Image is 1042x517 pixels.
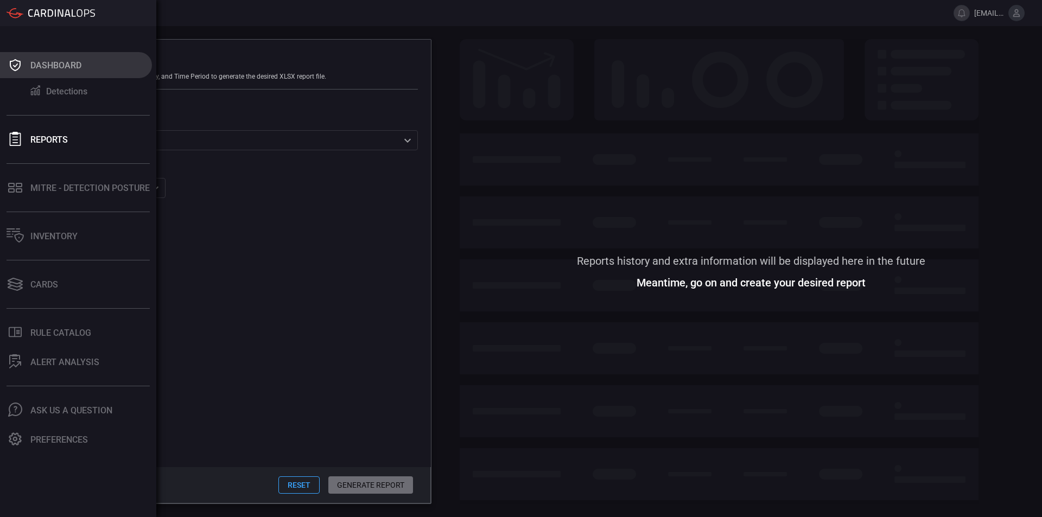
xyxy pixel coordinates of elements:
button: Reset [278,476,320,494]
div: Cards [30,279,58,290]
div: Reports history and extra information will be displayed here in the future [577,257,925,265]
div: Report Type [57,116,418,124]
div: Meantime, go on and create your desired report [637,278,866,287]
div: Ask Us A Question [30,405,112,416]
div: Rule Catalog [30,328,91,338]
div: Preferences [30,435,88,445]
div: Reports [30,135,68,145]
span: [EMAIL_ADDRESS][DOMAIN_NAME] [974,9,1004,17]
div: ALERT ANALYSIS [30,357,99,367]
div: Inventory [30,231,78,241]
div: Generate Report [57,53,418,64]
div: MITRE - Detection Posture [30,183,150,193]
div: Select Report type, Report Category, and Time Period to generate the desired XLSX report file. [57,73,418,80]
div: Dashboard [30,60,81,71]
div: Detections [46,86,87,97]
